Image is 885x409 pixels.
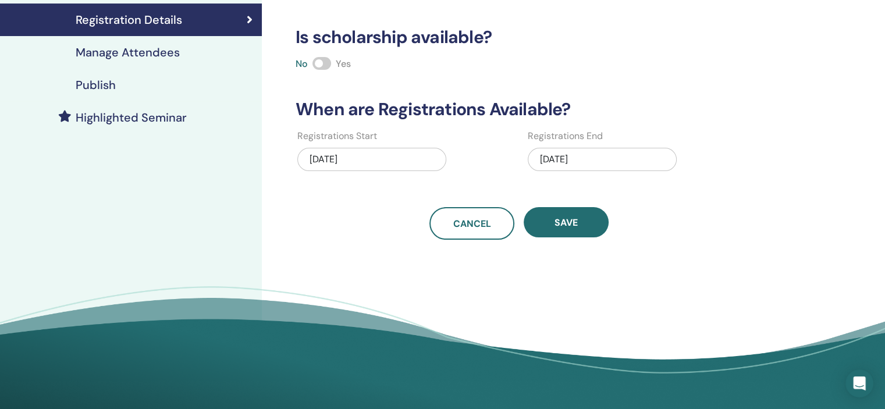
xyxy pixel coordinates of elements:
[297,129,377,143] label: Registrations Start
[845,369,873,397] div: Open Intercom Messenger
[76,13,182,27] h4: Registration Details
[524,207,609,237] button: Save
[297,148,446,171] div: [DATE]
[453,218,491,230] span: Cancel
[528,129,603,143] label: Registrations End
[76,78,116,92] h4: Publish
[289,27,749,48] h3: Is scholarship available?
[296,58,308,70] span: No
[429,207,514,240] a: Cancel
[336,58,351,70] span: Yes
[528,148,677,171] div: [DATE]
[555,216,578,229] span: Save
[76,45,180,59] h4: Manage Attendees
[289,99,749,120] h3: When are Registrations Available?
[76,111,187,125] h4: Highlighted Seminar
